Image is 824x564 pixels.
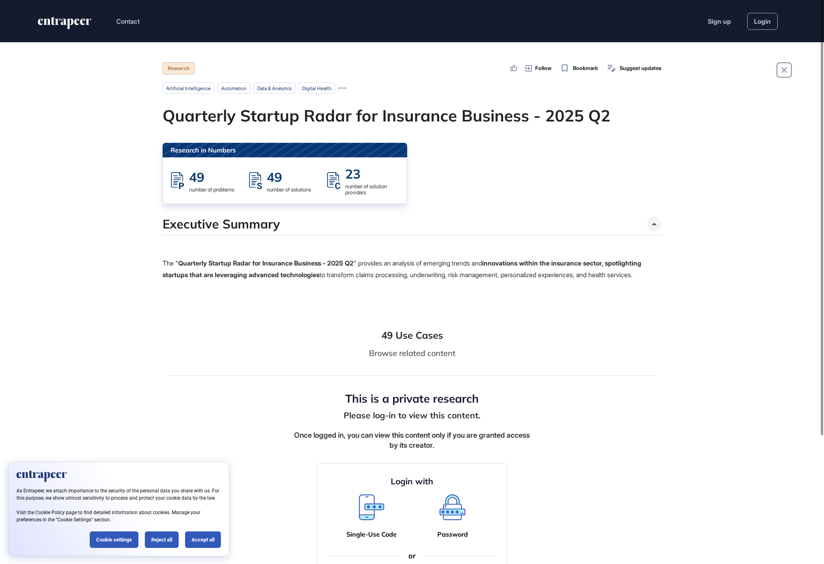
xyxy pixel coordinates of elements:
[163,216,280,231] h4: Executive Summary
[299,82,335,94] li: Digital Health
[345,392,479,406] h4: This is a private research
[345,166,399,182] div: 23
[163,257,661,281] p: The " " provides an analysis of emerging trends and to transform claims processing, underwriting,...
[267,169,311,185] div: 49
[345,183,399,196] div: number of solution providers
[291,430,533,450] div: Once logged in, you can view this content only if you are granted access by its creator.
[267,187,311,193] div: number of solutions
[606,63,661,74] button: Suggest updates
[163,106,661,125] h1: Quarterly Startup Radar for Insurance Business - 2025 Q2
[400,552,424,560] div: or
[163,82,214,94] li: artificial intelligence
[116,16,140,27] button: Contact
[747,13,778,30] a: Login
[369,347,455,359] div: Browse related content
[391,476,433,486] h4: Login with
[708,16,731,26] a: Sign up
[525,64,552,73] button: Follow
[189,169,234,185] div: 49
[437,531,468,538] a: Password
[253,82,295,94] li: data & analytics
[178,259,354,267] strong: Quarterly Startup Radar for Insurance Business - 2025 Q2
[37,17,92,32] a: entrapeer-logo
[535,64,552,72] span: Follow
[344,410,480,420] div: Please log-in to view this content.
[163,143,407,157] div: Research in Numbers
[218,82,250,94] li: automation
[381,329,443,341] li: 49 Use Cases
[620,64,661,72] span: Suggest updates
[163,62,195,74] div: Research
[560,63,598,74] button: Bookmark
[189,187,234,193] div: number of problems
[346,531,397,538] a: Single-Use Code
[573,64,598,72] span: Bookmark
